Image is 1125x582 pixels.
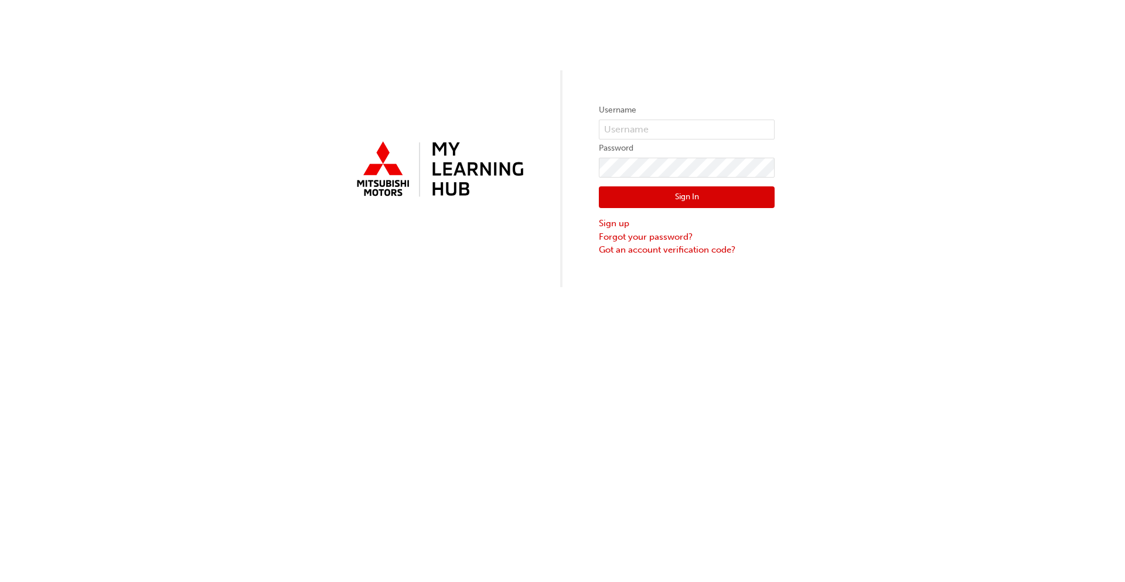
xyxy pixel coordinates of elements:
a: Forgot your password? [599,230,775,244]
input: Username [599,120,775,139]
label: Username [599,103,775,117]
img: mmal [350,137,526,203]
a: Sign up [599,217,775,230]
button: Sign In [599,186,775,209]
label: Password [599,141,775,155]
a: Got an account verification code? [599,243,775,257]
